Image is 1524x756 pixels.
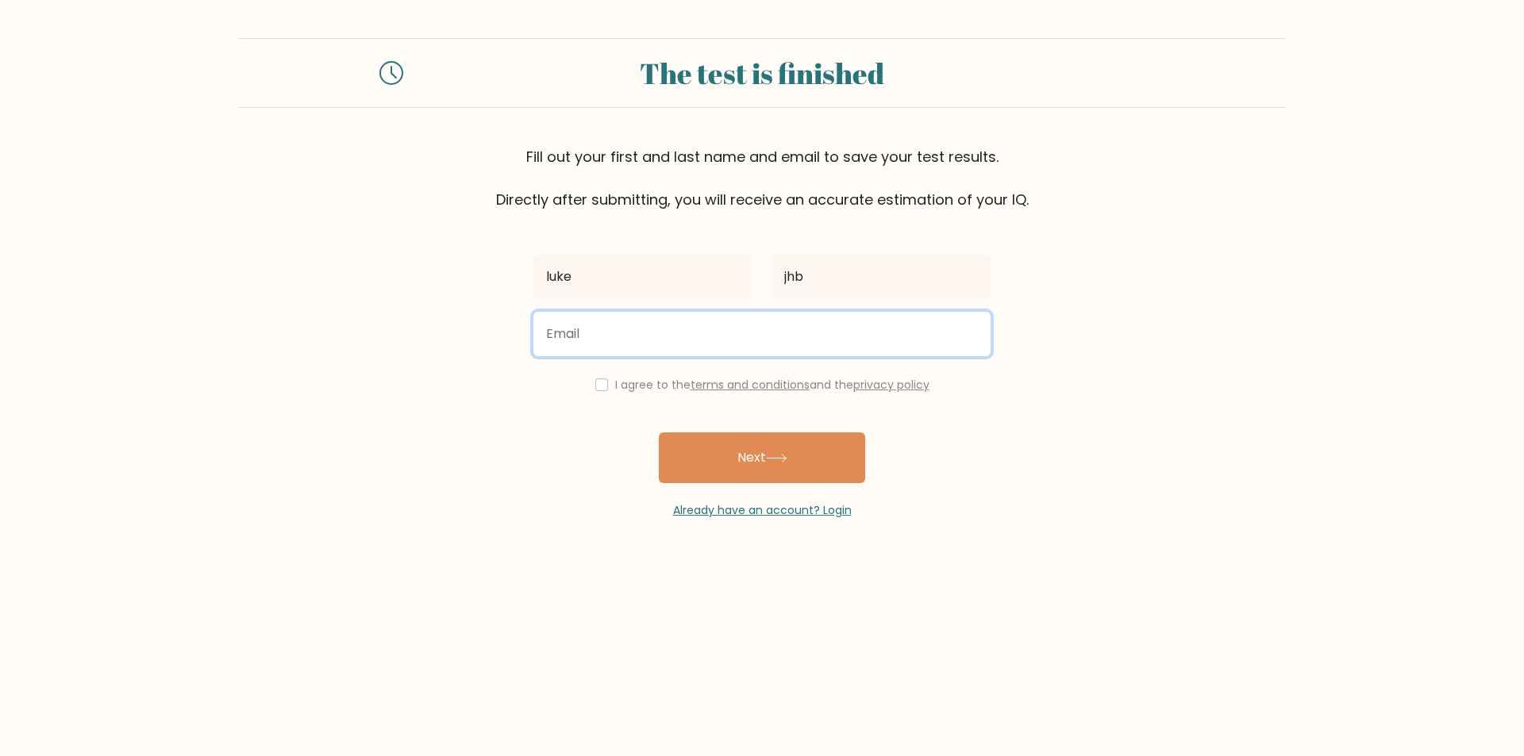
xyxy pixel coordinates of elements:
[659,432,865,483] button: Next
[772,255,991,299] input: Last name
[422,52,1102,94] div: The test is finished
[238,146,1286,210] div: Fill out your first and last name and email to save your test results. Directly after submitting,...
[691,377,810,393] a: terms and conditions
[673,502,852,518] a: Already have an account? Login
[533,255,752,299] input: First name
[853,377,929,393] a: privacy policy
[533,312,991,356] input: Email
[615,377,929,393] label: I agree to the and the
